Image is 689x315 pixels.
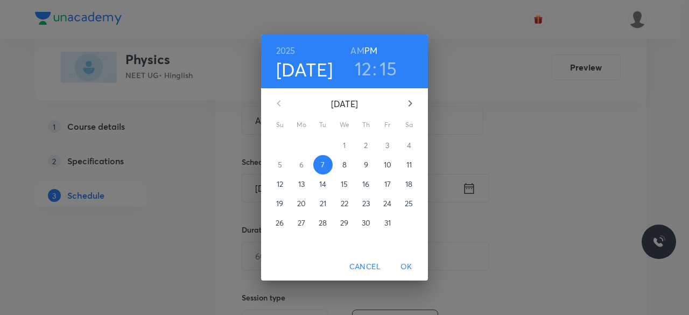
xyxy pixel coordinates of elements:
p: 16 [362,179,369,190]
p: 29 [340,218,348,228]
span: Mo [292,120,311,130]
p: 28 [319,218,327,228]
p: 27 [298,218,305,228]
button: 15 [335,174,354,194]
button: 15 [379,57,397,80]
button: 16 [356,174,376,194]
button: 12 [355,57,372,80]
button: 23 [356,194,376,213]
p: 14 [319,179,326,190]
button: 27 [292,213,311,233]
button: 30 [356,213,376,233]
button: 26 [270,213,290,233]
h3: : [372,57,377,80]
button: 12 [270,174,290,194]
button: 29 [335,213,354,233]
button: 25 [399,194,419,213]
p: 21 [320,198,326,209]
button: 17 [378,174,397,194]
p: 15 [341,179,348,190]
button: OK [389,257,424,277]
button: 8 [335,155,354,174]
button: 31 [378,213,397,233]
p: 17 [384,179,391,190]
button: 11 [399,155,419,174]
p: 31 [384,218,391,228]
p: 25 [405,198,413,209]
p: 10 [384,159,391,170]
p: 8 [342,159,347,170]
span: OK [393,260,419,274]
p: 13 [298,179,305,190]
button: [DATE] [276,58,333,81]
button: 10 [378,155,397,174]
p: 22 [341,198,348,209]
p: 9 [364,159,368,170]
button: 28 [313,213,333,233]
p: 26 [276,218,284,228]
button: 21 [313,194,333,213]
button: 22 [335,194,354,213]
p: 18 [405,179,412,190]
p: 30 [362,218,370,228]
p: [DATE] [292,97,397,110]
button: 19 [270,194,290,213]
p: 20 [297,198,306,209]
button: 7 [313,155,333,174]
button: 24 [378,194,397,213]
p: 7 [321,159,325,170]
p: 19 [276,198,283,209]
span: We [335,120,354,130]
button: 14 [313,174,333,194]
span: Cancel [349,260,381,274]
span: Tu [313,120,333,130]
span: Th [356,120,376,130]
p: 12 [277,179,283,190]
span: Fr [378,120,397,130]
button: 9 [356,155,376,174]
button: AM [350,43,364,58]
p: 23 [362,198,370,209]
button: Cancel [345,257,385,277]
p: 24 [383,198,391,209]
button: 18 [399,174,419,194]
span: Su [270,120,290,130]
button: 13 [292,174,311,194]
button: PM [364,43,377,58]
button: 2025 [276,43,296,58]
span: Sa [399,120,419,130]
p: 11 [406,159,412,170]
button: 20 [292,194,311,213]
